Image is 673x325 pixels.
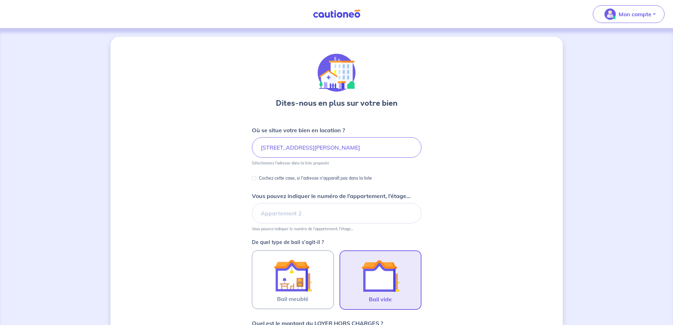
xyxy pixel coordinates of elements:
[252,192,411,200] p: Vous pouvez indiquer le numéro de l’appartement, l’étage...
[252,203,421,224] input: Appartement 2
[252,226,353,231] p: Vous pouvez indiquer le numéro de l’appartement, l’étage...
[252,126,345,134] p: Où se situe votre bien en location ?
[276,98,397,109] h3: Dites-nous en plus sur votre bien
[259,174,372,182] p: Cochez cette case, si l'adresse n'apparaît pas dans la liste
[310,10,363,18] img: Cautioneo
[274,256,312,295] img: illu_furnished_lease.svg
[361,257,400,295] img: illu_empty_lease.svg
[593,5,665,23] button: illu_account_valid_menu.svgMon compte
[277,295,308,303] span: Bail meublé
[252,161,329,166] p: Sélectionnez l'adresse dans la liste proposée
[252,240,421,245] p: De quel type de bail s’agit-il ?
[252,137,421,158] input: 2 rue de paris, 59000 lille
[369,295,392,303] span: Bail vide
[318,54,356,92] img: illu_houses.svg
[619,10,651,18] p: Mon compte
[604,8,616,20] img: illu_account_valid_menu.svg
